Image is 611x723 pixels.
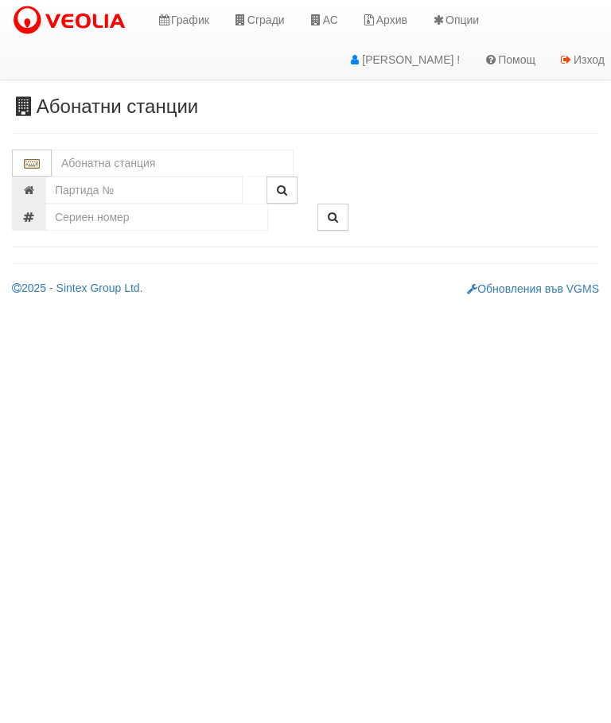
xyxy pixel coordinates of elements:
input: Сериен номер [45,204,268,231]
a: [PERSON_NAME] ! [336,40,472,80]
input: Партида № [45,177,243,204]
a: Обновления във VGMS [467,282,599,295]
h3: Абонатни станции [12,96,599,117]
a: Помощ [472,40,547,80]
img: VeoliaLogo.png [12,4,133,37]
a: 2025 - Sintex Group Ltd. [12,282,143,294]
input: Абонатна станция [52,150,294,177]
